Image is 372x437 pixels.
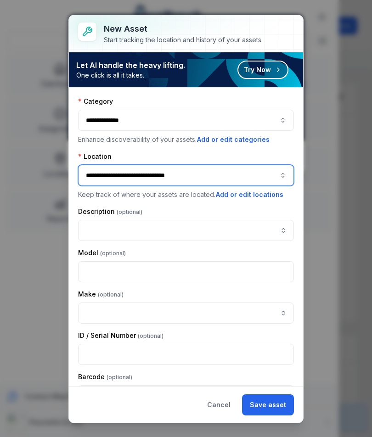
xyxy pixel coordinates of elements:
span: One click is all it takes. [76,71,185,80]
strong: Let AI handle the heavy lifting. [76,60,185,71]
p: Enhance discoverability of your assets. [78,134,294,145]
h3: New asset [104,22,263,35]
label: Description [78,207,142,216]
label: Location [78,152,112,161]
button: Try Now [237,61,288,79]
p: Keep track of where your assets are located. [78,190,294,200]
button: Cancel [199,394,238,415]
input: asset-add:cf[ca1b6296-9635-4ae3-ae60-00faad6de89d]-label [78,303,294,324]
button: Add or edit locations [215,190,284,200]
button: Add or edit categories [197,134,270,145]
button: Save asset [242,394,294,415]
div: Start tracking the location and history of your assets. [104,35,263,45]
label: Make [78,290,124,299]
label: Barcode [78,372,132,381]
input: asset-add:description-label [78,220,294,241]
label: Model [78,248,126,258]
label: ID / Serial Number [78,331,163,340]
label: Category [78,97,113,106]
